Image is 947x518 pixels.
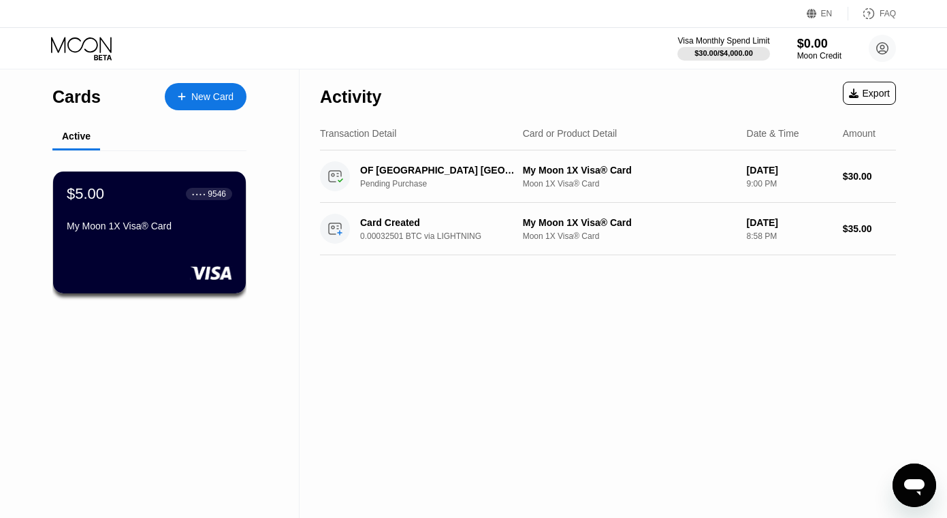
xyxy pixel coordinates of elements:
div: Pending Purchase [360,179,532,189]
div: Export [849,88,890,99]
div: EN [821,9,833,18]
div: Card Created [360,217,521,228]
div: Card or Product Detail [523,128,617,139]
div: Active [62,131,91,142]
div: [DATE] [747,165,832,176]
div: FAQ [880,9,896,18]
div: My Moon 1X Visa® Card [523,217,736,228]
div: $5.00 [67,185,104,203]
div: 8:58 PM [747,231,832,241]
div: Transaction Detail [320,128,396,139]
div: Activity [320,87,381,107]
div: Visa Monthly Spend Limit$30.00/$4,000.00 [677,36,769,61]
div: New Card [165,83,246,110]
div: OF [GEOGRAPHIC_DATA] [GEOGRAPHIC_DATA] [360,165,521,176]
div: $35.00 [843,223,896,234]
div: $30.00 / $4,000.00 [694,49,753,57]
div: [DATE] [747,217,832,228]
div: Export [843,82,896,105]
div: 0.00032501 BTC via LIGHTNING [360,231,532,241]
div: Amount [843,128,876,139]
div: Moon 1X Visa® Card [523,179,736,189]
div: OF [GEOGRAPHIC_DATA] [GEOGRAPHIC_DATA]Pending PurchaseMy Moon 1X Visa® CardMoon 1X Visa® Card[DAT... [320,150,896,203]
iframe: Button to launch messaging window [893,464,936,507]
div: $30.00 [843,171,896,182]
div: ● ● ● ● [192,192,206,196]
div: 9546 [208,189,226,199]
div: Cards [52,87,101,107]
div: My Moon 1X Visa® Card [523,165,736,176]
div: $5.00● ● ● ●9546My Moon 1X Visa® Card [53,172,246,293]
div: $0.00Moon Credit [797,37,841,61]
div: FAQ [848,7,896,20]
div: New Card [191,91,234,103]
div: Moon Credit [797,51,841,61]
div: Date & Time [747,128,799,139]
div: Moon 1X Visa® Card [523,231,736,241]
div: Visa Monthly Spend Limit [677,36,769,46]
div: Card Created0.00032501 BTC via LIGHTNINGMy Moon 1X Visa® CardMoon 1X Visa® Card[DATE]8:58 PM$35.00 [320,203,896,255]
div: My Moon 1X Visa® Card [67,221,232,231]
div: 9:00 PM [747,179,832,189]
div: EN [807,7,848,20]
div: $0.00 [797,37,841,51]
